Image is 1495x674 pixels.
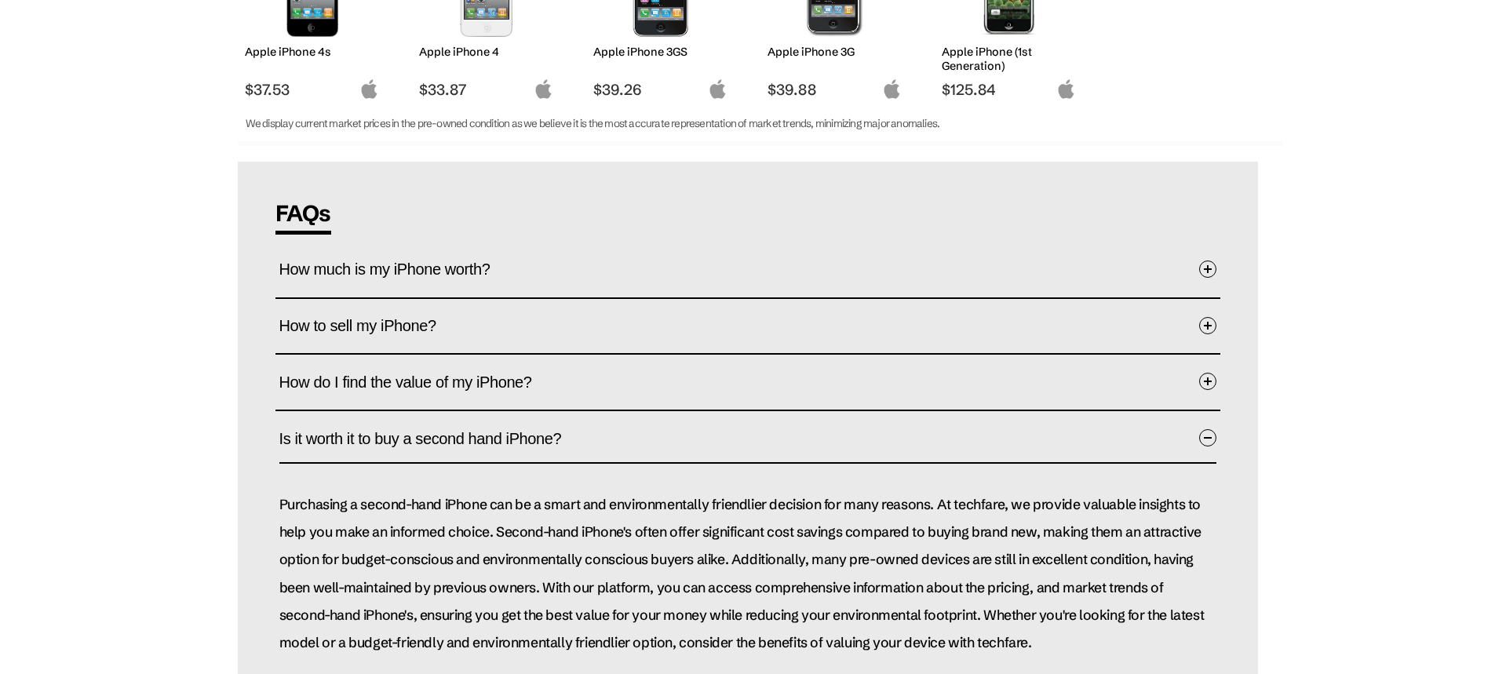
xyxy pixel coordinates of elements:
[279,491,1216,657] p: Purchasing a second-hand iPhone can be a smart and environmentally friendlier decision for many r...
[359,79,379,99] img: apple-logo
[1056,79,1076,99] img: apple-logo
[246,115,1225,133] p: We display current market prices in the pre-owned condition as we believe it is the most accurate...
[593,45,727,59] h2: Apple iPhone 3GS
[768,80,902,99] span: $39.88
[534,79,553,99] img: apple-logo
[245,80,379,99] span: $37.53
[245,45,379,59] h2: Apple iPhone 4s
[279,303,1216,350] button: How to sell my iPhone?
[279,415,1216,464] button: Is it worth it to buy a second hand iPhone?
[942,45,1076,73] h2: Apple iPhone (1st Generation)
[279,414,585,463] span: Is it worth it to buy a second hand iPhone?
[275,199,331,235] span: FAQs
[882,79,902,99] img: apple-logo
[279,359,1216,406] button: How do I find the value of my iPhone?
[768,45,902,59] h2: Apple iPhone 3G
[708,79,727,99] img: apple-logo
[419,45,553,59] h2: Apple iPhone 4
[279,245,514,293] span: How much is my iPhone worth?
[279,358,556,406] span: How do I find the value of my iPhone?
[279,246,1216,293] button: How much is my iPhone worth?
[279,301,460,350] span: How to sell my iPhone?
[942,80,1076,99] span: $125.84
[593,80,727,99] span: $39.26
[419,80,553,99] span: $33.87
